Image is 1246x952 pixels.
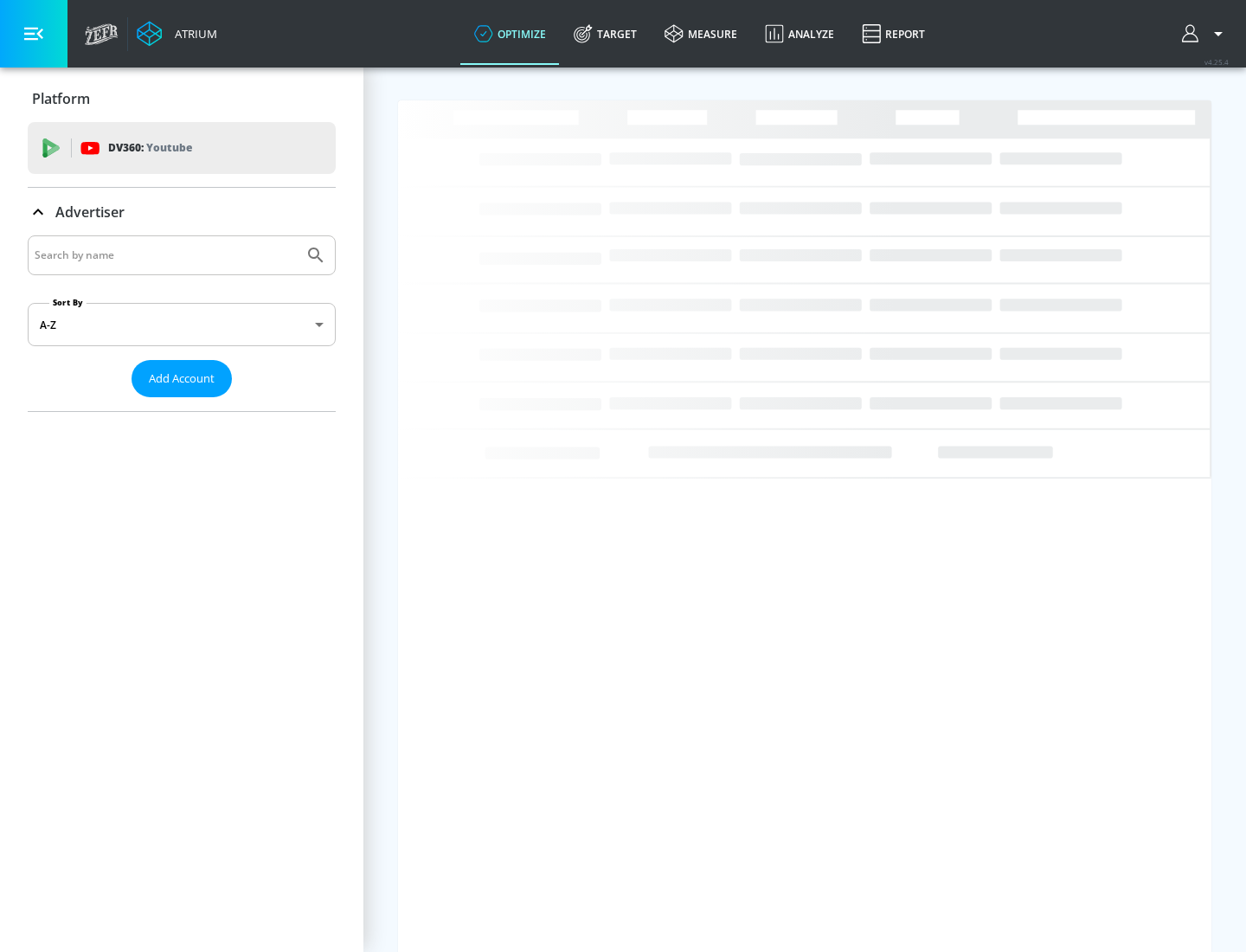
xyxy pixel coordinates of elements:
[460,3,560,65] a: optimize
[28,397,336,411] nav: list of Advertiser
[32,89,90,108] p: Platform
[28,303,336,346] div: A-Z
[146,138,192,157] p: Youtube
[149,369,215,389] span: Add Account
[132,360,232,397] button: Add Account
[1204,57,1229,67] span: v 4.25.4
[137,21,217,47] a: Atrium
[35,244,297,267] input: Search by name
[651,3,751,65] a: measure
[28,122,336,174] div: DV360: Youtube
[168,26,217,42] div: Atrium
[108,138,192,158] p: DV360:
[751,3,848,65] a: Analyze
[55,203,125,222] p: Advertiser
[848,3,939,65] a: Report
[28,74,336,123] div: Platform
[560,3,651,65] a: Target
[28,235,336,411] div: Advertiser
[28,188,336,236] div: Advertiser
[49,297,87,308] label: Sort By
